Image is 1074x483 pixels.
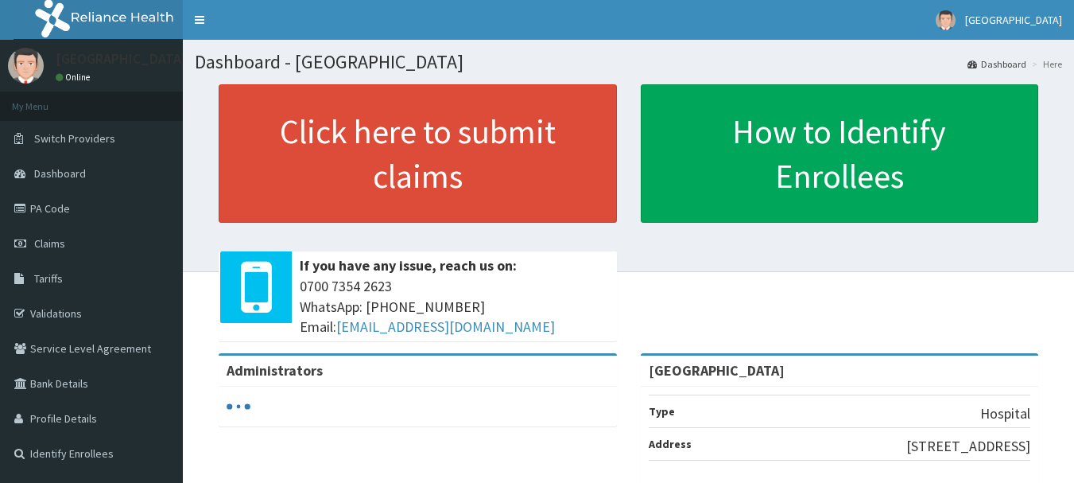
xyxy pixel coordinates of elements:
[649,361,785,380] strong: [GEOGRAPHIC_DATA]
[34,271,63,286] span: Tariffs
[219,84,617,223] a: Click here to submit claims
[300,276,609,337] span: 0700 7354 2623 WhatsApp: [PHONE_NUMBER] Email:
[34,236,65,251] span: Claims
[195,52,1062,72] h1: Dashboard - [GEOGRAPHIC_DATA]
[227,361,323,380] b: Administrators
[227,395,250,419] svg: audio-loading
[965,13,1062,27] span: [GEOGRAPHIC_DATA]
[641,84,1039,223] a: How to Identify Enrollees
[34,131,115,146] span: Switch Providers
[34,166,86,181] span: Dashboard
[8,48,44,84] img: User Image
[967,57,1026,71] a: Dashboard
[336,317,555,336] a: [EMAIL_ADDRESS][DOMAIN_NAME]
[906,436,1030,457] p: [STREET_ADDRESS]
[56,52,187,66] p: [GEOGRAPHIC_DATA]
[649,404,675,419] b: Type
[649,437,692,451] b: Address
[56,72,94,83] a: Online
[936,10,956,30] img: User Image
[980,403,1030,424] p: Hospital
[300,256,517,275] b: If you have any issue, reach us on:
[1028,57,1062,71] li: Here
